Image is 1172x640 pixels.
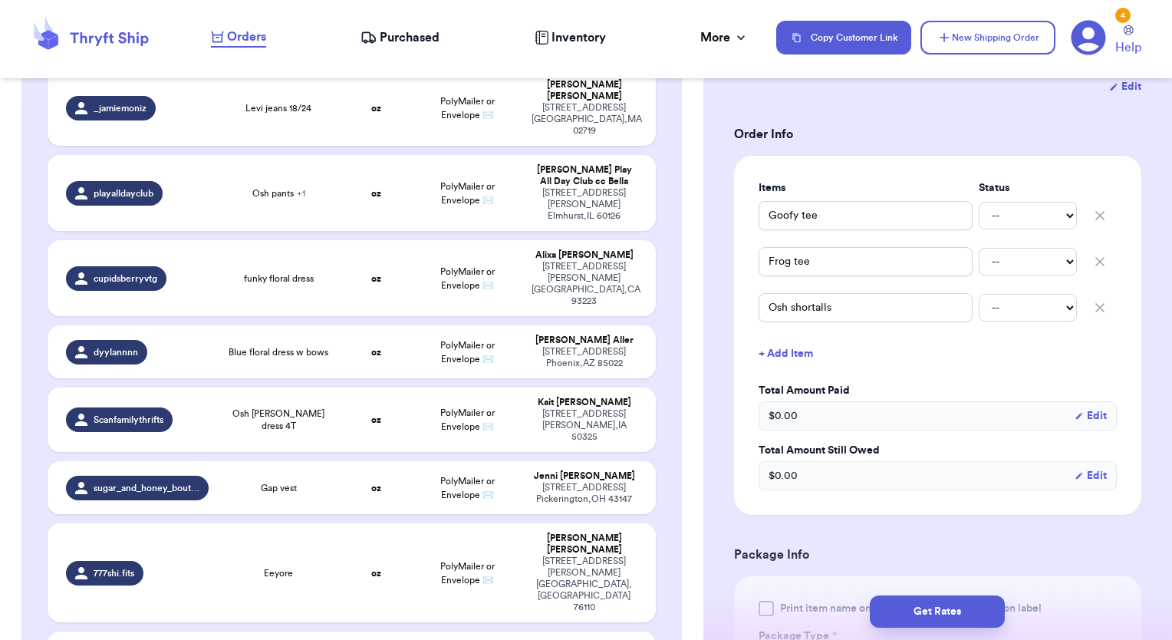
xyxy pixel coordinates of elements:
span: PolyMailer or Envelope ✉️ [440,341,495,364]
button: Edit [1109,79,1141,94]
div: Alixa [PERSON_NAME] [532,249,638,261]
span: Blue floral dress w bows [229,346,328,358]
div: [STREET_ADDRESS] Phoenix , AZ 85022 [532,346,638,369]
span: Levi jeans 18/24 [245,102,311,114]
div: [STREET_ADDRESS] [GEOGRAPHIC_DATA] , MA 02719 [532,102,638,137]
span: dyylannnn [94,346,138,358]
div: 4 [1115,8,1131,23]
strong: oz [371,483,381,493]
div: [STREET_ADDRESS][PERSON_NAME] [GEOGRAPHIC_DATA] , [GEOGRAPHIC_DATA] 76110 [532,556,638,613]
span: funky floral dress [244,272,314,285]
span: Osh [PERSON_NAME] dress 4T [227,407,331,432]
div: [STREET_ADDRESS][PERSON_NAME] [GEOGRAPHIC_DATA] , CA 93223 [532,261,638,307]
span: Scanfamilythrifts [94,414,163,426]
a: Inventory [535,28,606,47]
label: Status [979,180,1077,196]
h3: Package Info [734,546,1141,564]
span: PolyMailer or Envelope ✉️ [440,562,495,585]
a: Purchased [360,28,439,47]
strong: oz [371,274,381,283]
strong: oz [371,569,381,578]
span: _jamiemoniz [94,102,146,114]
span: playalldayclub [94,187,153,200]
div: [PERSON_NAME] [PERSON_NAME] [532,79,638,102]
span: cupidsberryvtg [94,272,157,285]
span: Osh pants [252,187,305,200]
strong: oz [371,415,381,424]
span: Orders [227,28,266,46]
div: [PERSON_NAME] Play All Day Club cc Bella [532,164,638,187]
span: Purchased [380,28,439,47]
span: $ 0.00 [769,468,798,483]
button: Copy Customer Link [776,21,911,54]
span: PolyMailer or Envelope ✉️ [440,408,495,431]
span: sugar_and_honey_boutique [94,482,199,494]
span: PolyMailer or Envelope ✉️ [440,267,495,290]
label: Total Amount Still Owed [759,443,1117,458]
strong: oz [371,104,381,113]
div: [STREET_ADDRESS][PERSON_NAME] Elmhurst , IL 60126 [532,187,638,222]
div: [STREET_ADDRESS] [PERSON_NAME] , IA 50325 [532,408,638,443]
button: Get Rates [870,595,1005,628]
div: [PERSON_NAME] Aller [532,335,638,346]
span: PolyMailer or Envelope ✉️ [440,97,495,120]
button: Edit [1075,468,1107,483]
label: Total Amount Paid [759,383,1117,398]
strong: oz [371,189,381,198]
a: 4 [1071,20,1106,55]
button: New Shipping Order [920,21,1055,54]
div: [PERSON_NAME] [PERSON_NAME] [532,533,638,556]
a: Help [1115,25,1141,57]
h3: Order Info [734,125,1141,144]
label: Items [759,180,973,196]
span: $ 0.00 [769,408,798,424]
strong: oz [371,348,381,357]
div: [STREET_ADDRESS] Pickerington , OH 43147 [532,482,638,505]
span: + 1 [297,189,305,198]
span: Eeyore [264,567,293,579]
span: PolyMailer or Envelope ✉️ [440,477,495,500]
div: Kait [PERSON_NAME] [532,397,638,408]
div: Jenni [PERSON_NAME] [532,470,638,482]
span: 777shi.fits [94,567,134,579]
span: Gap vest [261,482,297,494]
a: Orders [211,28,266,48]
button: Edit [1075,408,1107,424]
button: + Add Item [752,337,1123,371]
span: Inventory [551,28,606,47]
div: More [700,28,749,47]
span: Help [1115,38,1141,57]
span: PolyMailer or Envelope ✉️ [440,182,495,205]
